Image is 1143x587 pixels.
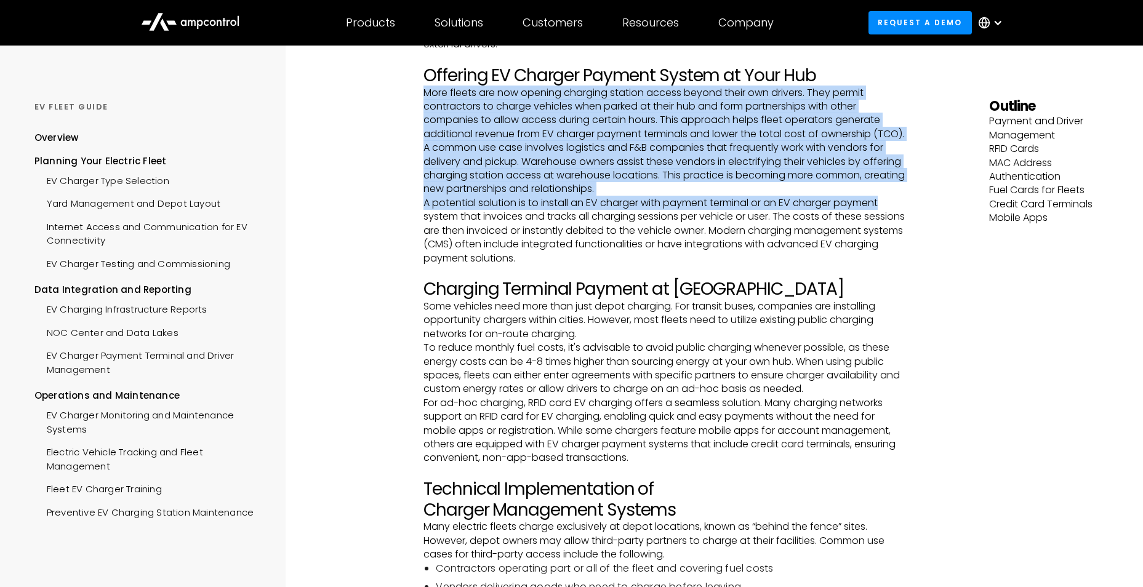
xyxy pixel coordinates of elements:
div: Products [346,16,395,30]
p: Some vehicles need more than just depot charging. For transit buses, companies are installing opp... [423,300,908,341]
div: Company [718,16,774,30]
p: MAC Address Authentication [989,156,1109,184]
p: More fleets are now opening charging station access beyond their own drivers. They permit contrac... [423,86,908,142]
a: EV Charging Infrastructure Reports [34,297,207,319]
p: To reduce monthly fuel costs, it's advisable to avoid public charging whenever possible, as these... [423,341,908,396]
div: Ev Fleet GUIDE [34,102,263,113]
div: Customers [523,16,583,30]
h2: Offering EV Charger Payment System at Your Hub [423,65,908,86]
a: EV Charger Payment Terminal and Driver Management [34,343,263,380]
p: RFID Cards [989,142,1109,156]
a: EV Charger Testing and Commissioning [34,251,230,274]
div: Solutions [435,16,483,30]
a: Internet Access and Communication for EV Connectivity [34,214,263,251]
strong: Outline [989,97,1035,116]
p: Mobile Apps [989,211,1109,225]
a: EV Charger Type Selection [34,168,169,191]
p: Credit Card Terminals [989,198,1109,211]
p: Fuel Cards for Fleets [989,183,1109,197]
a: Fleet EV Charger Training [34,476,162,499]
div: Resources [622,16,679,30]
div: Data Integration and Reporting [34,283,263,297]
a: Overview [34,131,79,154]
a: NOC Center and Data Lakes [34,320,178,343]
p: For ad-hoc charging, RFID card EV charging offers a seamless solution. Many charging networks sup... [423,396,908,465]
p: Many electric fleets charge exclusively at depot locations, known as “behind the fence” sites. Ho... [423,520,908,561]
p: ‍ [423,265,908,279]
h2: Technical Implementation of Charger Management Systems [423,479,908,520]
li: Contractors operating part or all of the fleet and covering fuel costs [436,562,908,575]
div: Planning Your Electric Fleet [34,154,263,168]
div: Operations and Maintenance [34,389,263,402]
p: Payment and Driver Management [989,114,1109,142]
a: Electric Vehicle Tracking and Fleet Management [34,439,263,476]
p: A potential solution is to install an EV charger with payment terminal or an EV charger payment s... [423,196,908,265]
p: A common use case involves logistics and F&B companies that frequently work with vendors for deli... [423,141,908,196]
h2: Charging Terminal Payment at [GEOGRAPHIC_DATA] [423,279,908,300]
p: ‍ [423,52,908,65]
a: Request a demo [868,11,972,34]
p: ‍ [423,465,908,479]
a: Yard Management and Depot Layout [34,191,220,214]
a: Preventive EV Charging Station Maintenance [34,500,254,522]
div: Overview [34,131,79,145]
a: EV Charger Monitoring and Maintenance Systems [34,402,263,439]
